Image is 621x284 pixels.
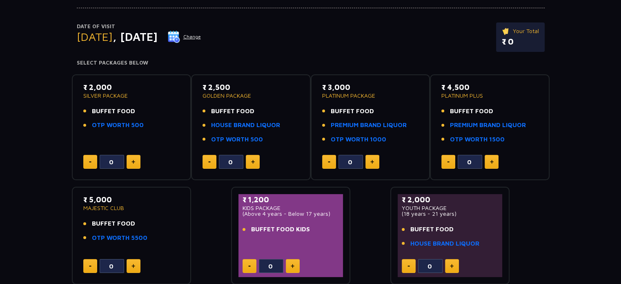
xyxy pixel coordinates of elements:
a: PREMIUM BRAND LIQUOR [331,121,407,130]
p: ₹ 5,000 [83,194,180,205]
p: Date of Visit [77,22,201,31]
p: PLATINUM PLUS [441,93,538,98]
p: ₹ 2,500 [203,82,299,93]
p: PLATINUM PACKAGE [322,93,419,98]
button: Change [167,30,201,43]
p: ₹ 2,000 [402,194,499,205]
span: BUFFET FOOD [211,107,254,116]
img: plus [370,160,374,164]
img: minus [328,161,330,163]
p: YOUTH PACKAGE [402,205,499,211]
p: (Above 4 years - Below 17 years) [243,211,339,217]
span: , [DATE] [113,30,158,43]
p: ₹ 2,000 [83,82,180,93]
span: BUFFET FOOD KIDS [251,225,310,234]
a: OTP WORTH 5500 [92,233,147,243]
h4: Select Packages Below [77,60,545,66]
p: GOLDEN PACKAGE [203,93,299,98]
p: Your Total [502,27,539,36]
img: ticket [502,27,510,36]
p: MAJESTIC CLUB [83,205,180,211]
img: plus [490,160,494,164]
img: plus [131,160,135,164]
img: minus [89,266,91,267]
span: BUFFET FOOD [92,107,135,116]
p: SILVER PACKAGE [83,93,180,98]
span: BUFFET FOOD [450,107,493,116]
img: minus [248,266,251,267]
a: PREMIUM BRAND LIQUOR [450,121,526,130]
a: OTP WORTH 1500 [450,135,505,144]
img: minus [407,266,410,267]
span: BUFFET FOOD [331,107,374,116]
img: plus [131,264,135,268]
p: KIDS PACKAGE [243,205,339,211]
p: ₹ 4,500 [441,82,538,93]
span: BUFFET FOOD [92,219,135,228]
p: ₹ 1,200 [243,194,339,205]
p: (18 years - 21 years) [402,211,499,217]
p: ₹ 3,000 [322,82,419,93]
img: plus [450,264,454,268]
img: minus [447,161,450,163]
a: OTP WORTH 500 [92,121,144,130]
span: [DATE] [77,30,113,43]
img: plus [291,264,294,268]
img: minus [89,161,91,163]
img: plus [251,160,255,164]
p: ₹ 0 [502,36,539,48]
a: OTP WORTH 1000 [331,135,386,144]
span: BUFFET FOOD [410,225,454,234]
a: OTP WORTH 500 [211,135,263,144]
img: minus [208,161,211,163]
a: HOUSE BRAND LIQUOR [211,121,280,130]
a: HOUSE BRAND LIQUOR [410,239,479,248]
